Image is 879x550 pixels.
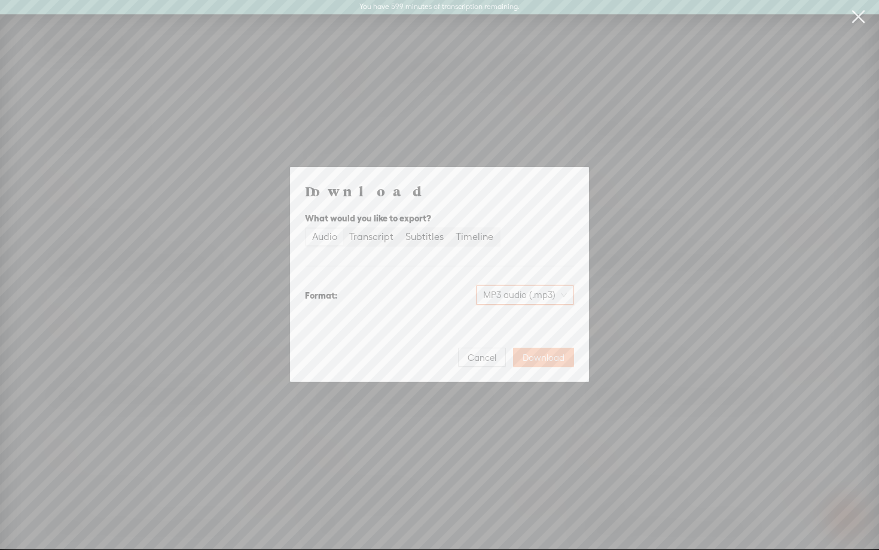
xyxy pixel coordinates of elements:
span: Cancel [468,352,496,364]
div: Audio [312,229,337,245]
div: Format: [305,288,337,303]
div: Timeline [456,229,493,245]
span: MP3 audio (.mp3) [483,286,567,304]
div: Transcript [349,229,393,245]
h4: Download [305,182,574,200]
button: Cancel [458,348,506,367]
div: What would you like to export? [305,211,574,226]
div: Subtitles [405,229,444,245]
button: Download [513,348,574,367]
div: segmented control [305,227,500,247]
span: Download [523,352,564,364]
